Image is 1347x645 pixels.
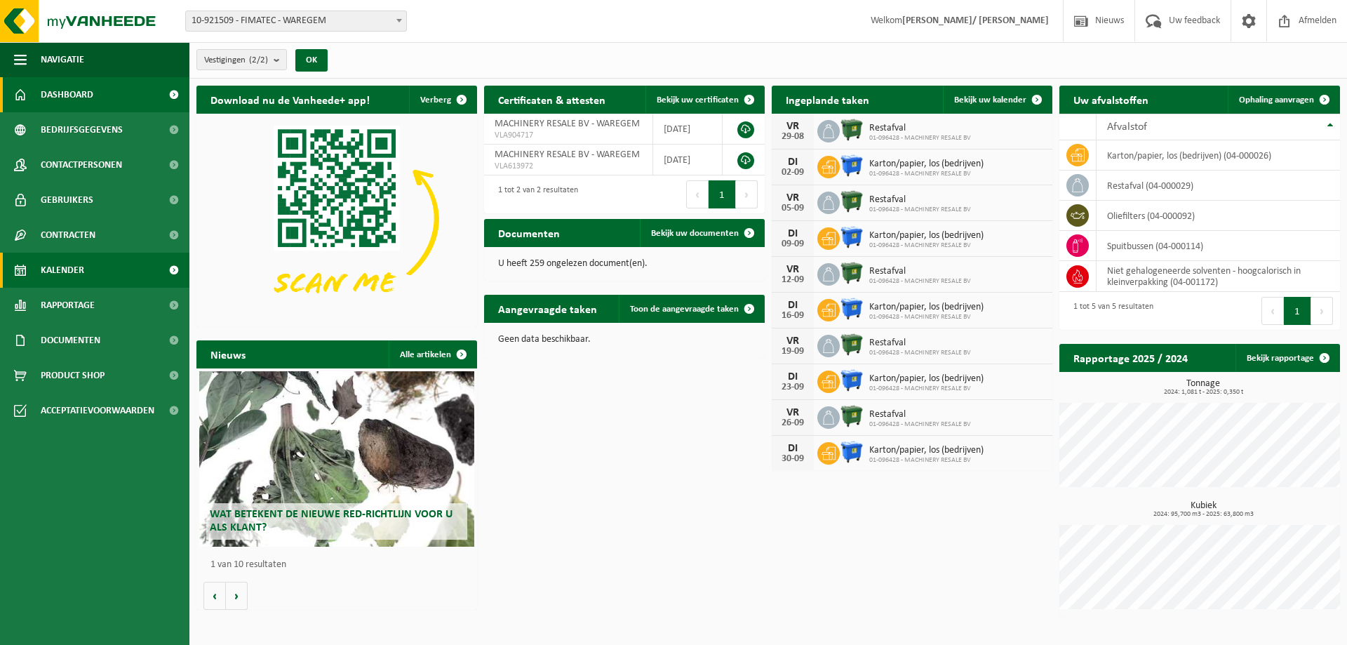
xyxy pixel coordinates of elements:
span: 01-096428 - MACHINERY RESALE BV [869,277,971,286]
button: Verberg [409,86,476,114]
h2: Ingeplande taken [772,86,883,113]
img: WB-1100-HPE-BE-01 [840,368,864,392]
span: Verberg [420,95,451,105]
button: Volgende [226,582,248,610]
div: 29-08 [779,132,807,142]
div: VR [779,264,807,275]
span: Bekijk uw certificaten [657,95,739,105]
span: 01-096428 - MACHINERY RESALE BV [869,170,984,178]
h2: Rapportage 2025 / 2024 [1059,344,1202,371]
span: 01-096428 - MACHINERY RESALE BV [869,134,971,142]
div: 1 tot 5 van 5 resultaten [1066,295,1153,326]
span: MACHINERY RESALE BV - WAREGEM [495,149,640,160]
span: Dashboard [41,77,93,112]
span: Navigatie [41,42,84,77]
a: Wat betekent de nieuwe RED-richtlijn voor u als klant? [199,371,474,547]
span: 01-096428 - MACHINERY RESALE BV [869,206,971,214]
span: Bekijk uw kalender [954,95,1026,105]
button: Vorige [203,582,226,610]
button: Vestigingen(2/2) [196,49,287,70]
span: 01-096428 - MACHINERY RESALE BV [869,385,984,393]
span: 01-096428 - MACHINERY RESALE BV [869,456,984,465]
span: 01-096428 - MACHINERY RESALE BV [869,420,971,429]
a: Ophaling aanvragen [1228,86,1339,114]
button: Next [1311,297,1333,325]
span: Karton/papier, los (bedrijven) [869,373,984,385]
span: 2024: 95,700 m3 - 2025: 63,800 m3 [1066,511,1340,518]
span: Contactpersonen [41,147,122,182]
div: DI [779,228,807,239]
td: karton/papier, los (bedrijven) (04-000026) [1097,140,1340,171]
div: VR [779,121,807,132]
a: Bekijk uw kalender [943,86,1051,114]
td: [DATE] [653,145,722,175]
div: VR [779,407,807,418]
div: 30-09 [779,454,807,464]
span: Toon de aangevraagde taken [630,305,739,314]
span: 2024: 1,081 t - 2025: 0,350 t [1066,389,1340,396]
span: Product Shop [41,358,105,393]
img: WB-1100-HPE-BE-01 [840,154,864,178]
img: WB-1100-HPE-GN-01 [840,189,864,213]
a: Alle artikelen [389,340,476,368]
h3: Tonnage [1066,379,1340,396]
div: DI [779,157,807,168]
span: Gebruikers [41,182,93,218]
span: Contracten [41,218,95,253]
td: restafval (04-000029) [1097,171,1340,201]
span: Vestigingen [204,50,268,71]
span: Acceptatievoorwaarden [41,393,154,428]
td: [DATE] [653,114,722,145]
div: VR [779,192,807,204]
p: 1 van 10 resultaten [210,560,470,570]
span: Restafval [869,194,971,206]
td: spuitbussen (04-000114) [1097,231,1340,261]
button: 1 [1284,297,1311,325]
img: WB-1100-HPE-BE-01 [840,440,864,464]
div: 1 tot 2 van 2 resultaten [491,179,578,210]
strong: [PERSON_NAME]/ [PERSON_NAME] [902,15,1049,26]
span: Ophaling aanvragen [1239,95,1314,105]
span: 10-921509 - FIMATEC - WAREGEM [186,11,406,31]
div: 26-09 [779,418,807,428]
h3: Kubiek [1066,501,1340,518]
h2: Download nu de Vanheede+ app! [196,86,384,113]
button: Previous [686,180,709,208]
span: Karton/papier, los (bedrijven) [869,445,984,456]
div: 09-09 [779,239,807,249]
a: Toon de aangevraagde taken [619,295,763,323]
img: Download de VHEPlus App [196,114,477,324]
span: Wat betekent de nieuwe RED-richtlijn voor u als klant? [210,509,453,533]
span: VLA904717 [495,130,642,141]
button: Previous [1261,297,1284,325]
div: VR [779,335,807,347]
span: 01-096428 - MACHINERY RESALE BV [869,313,984,321]
img: WB-1100-HPE-GN-01 [840,261,864,285]
img: WB-1100-HPE-GN-01 [840,333,864,357]
img: WB-1100-HPE-BE-01 [840,297,864,321]
div: DI [779,371,807,383]
span: Restafval [869,123,971,134]
div: DI [779,300,807,311]
span: MACHINERY RESALE BV - WAREGEM [495,119,640,129]
a: Bekijk uw certificaten [645,86,763,114]
td: oliefilters (04-000092) [1097,201,1340,231]
h2: Aangevraagde taken [484,295,611,322]
img: WB-1100-HPE-GN-01 [840,118,864,142]
div: DI [779,443,807,454]
span: Restafval [869,266,971,277]
img: WB-1100-HPE-BE-01 [840,225,864,249]
span: Bekijk uw documenten [651,229,739,238]
span: Documenten [41,323,100,358]
span: 01-096428 - MACHINERY RESALE BV [869,241,984,250]
div: 05-09 [779,204,807,213]
p: Geen data beschikbaar. [498,335,751,345]
button: OK [295,49,328,72]
div: 23-09 [779,383,807,392]
td: niet gehalogeneerde solventen - hoogcalorisch in kleinverpakking (04-001172) [1097,261,1340,292]
div: 16-09 [779,311,807,321]
count: (2/2) [249,55,268,65]
h2: Certificaten & attesten [484,86,619,113]
span: VLA613972 [495,161,642,172]
span: Bedrijfsgegevens [41,112,123,147]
